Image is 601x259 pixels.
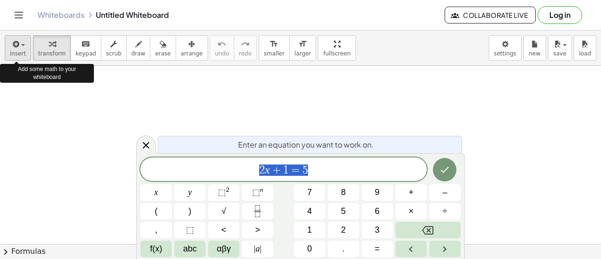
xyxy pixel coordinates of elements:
button: Greek alphabet [208,241,239,257]
button: 5 [328,203,359,220]
span: abc [183,243,197,255]
button: 3 [362,222,393,238]
span: new [529,50,540,57]
button: Fraction [242,203,273,220]
button: 6 [362,203,393,220]
span: 4 [307,205,312,218]
button: settings [489,35,522,61]
var: x [265,164,270,176]
span: , [155,224,157,236]
span: 8 [341,186,346,199]
span: 5 [341,205,346,218]
span: 1 [307,224,312,236]
span: save [553,50,566,57]
span: 5 [302,165,308,176]
span: 0 [307,243,312,255]
button: . [328,241,359,257]
span: x [154,186,158,199]
button: format_sizelarger [289,35,316,61]
button: undoundo [210,35,234,61]
button: Greater than [242,222,273,238]
button: Alphabet [174,241,206,257]
span: scrub [106,50,122,57]
span: transform [38,50,66,57]
span: ( [155,205,158,218]
button: Placeholder [174,222,206,238]
span: 2 [259,165,265,176]
button: 7 [294,184,325,201]
span: arrange [181,50,203,57]
button: , [140,222,172,238]
button: save [548,35,572,61]
button: Backspace [395,222,461,238]
button: Functions [140,241,172,257]
button: Divide [429,203,461,220]
span: 7 [307,186,312,199]
button: transform [33,35,71,61]
i: redo [241,39,250,50]
span: erase [155,50,170,57]
button: Equals [362,241,393,257]
span: 9 [375,186,379,199]
span: f(x) [150,243,162,255]
span: fullscreen [323,50,350,57]
span: > [255,224,260,236]
span: 1 [283,165,289,176]
button: Minus [429,184,461,201]
span: y [188,186,192,199]
button: arrange [176,35,208,61]
button: draw [126,35,151,61]
button: keyboardkeypad [70,35,101,61]
span: = [375,243,380,255]
button: new [524,35,546,61]
span: 2 [341,224,346,236]
span: a [254,243,262,255]
span: αβγ [217,243,231,255]
button: 2 [328,222,359,238]
button: Square root [208,203,239,220]
span: ⬚ [186,224,194,236]
button: insert [5,35,31,61]
span: Collaborate Live [453,11,528,19]
span: . [342,243,345,255]
button: Superscript [242,184,273,201]
span: = [289,165,302,176]
span: draw [131,50,146,57]
i: keyboard [81,39,90,50]
button: erase [150,35,176,61]
i: undo [217,39,226,50]
span: × [408,205,414,218]
button: load [574,35,596,61]
button: ) [174,203,206,220]
span: ⬚ [252,188,260,197]
span: + [408,186,414,199]
span: | [254,244,256,253]
span: ) [189,205,192,218]
button: x [140,184,172,201]
span: – [442,186,447,199]
button: Right arrow [429,241,461,257]
span: load [579,50,591,57]
span: 3 [375,224,379,236]
span: √ [222,205,226,218]
button: 1 [294,222,325,238]
button: Squared [208,184,239,201]
button: Plus [395,184,427,201]
span: smaller [264,50,285,57]
button: Collaborate Live [445,7,536,24]
span: Enter an equation you want to work on. [238,139,374,150]
button: scrub [101,35,127,61]
button: redoredo [234,35,257,61]
button: y [174,184,206,201]
button: 4 [294,203,325,220]
button: Log in [538,6,582,24]
button: Times [395,203,427,220]
span: ÷ [443,205,447,218]
sup: 2 [226,186,230,193]
i: format_size [270,39,278,50]
span: settings [494,50,516,57]
span: + [270,165,284,176]
sup: n [260,186,263,193]
span: ⬚ [218,188,226,197]
span: < [221,224,226,236]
